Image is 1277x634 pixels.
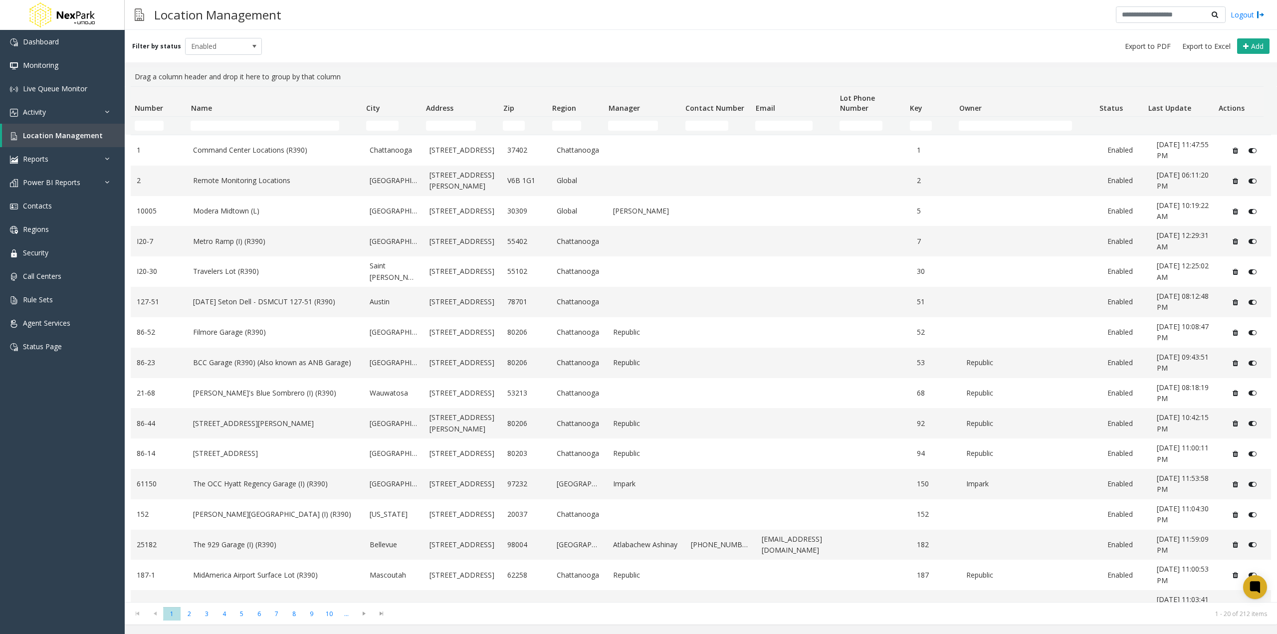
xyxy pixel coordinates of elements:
[1125,41,1171,51] span: Export to PDF
[917,296,954,307] a: 51
[1107,175,1145,186] a: Enabled
[613,570,679,581] a: Republic
[1157,291,1216,313] a: [DATE] 08:12:48 PM
[1231,9,1265,20] a: Logout
[23,342,62,351] span: Status Page
[250,607,268,621] span: Page 6
[1228,598,1244,614] button: Delete
[193,478,358,489] a: The OCC Hyatt Regency Garage (I) (R390)
[681,117,752,135] td: Contact Number Filter
[370,260,418,283] a: Saint [PERSON_NAME]
[10,132,18,140] img: 'icon'
[1107,327,1145,338] a: Enabled
[1228,143,1244,159] button: Delete
[507,509,545,520] a: 20037
[366,121,399,131] input: City Filter
[1107,296,1145,307] a: Enabled
[370,357,418,368] a: [GEOGRAPHIC_DATA]
[917,509,954,520] a: 152
[1157,442,1216,465] a: [DATE] 11:00:11 PM
[613,327,679,338] a: Republic
[1107,266,1145,277] a: Enabled
[10,273,18,281] img: 'icon'
[163,607,181,621] span: Page 1
[1244,537,1262,553] button: Disable
[507,539,545,550] a: 98004
[1107,206,1145,216] a: Enabled
[366,103,380,113] span: City
[1107,570,1145,581] a: Enabled
[691,539,750,550] a: [PHONE_NUMBER]
[557,327,601,338] a: Chattanooga
[370,145,418,156] a: Chattanooga
[191,121,339,131] input: Name Filter
[685,121,728,131] input: Contact Number Filter
[10,38,18,46] img: 'icon'
[1157,321,1216,344] a: [DATE] 10:08:47 PM
[23,201,52,211] span: Contacts
[557,509,601,520] a: Chattanooga
[137,327,181,338] a: 86-52
[215,607,233,621] span: Page 4
[132,42,181,51] label: Filter by status
[1228,506,1244,522] button: Delete
[429,448,495,459] a: [STREET_ADDRESS]
[507,296,545,307] a: 78701
[1157,412,1216,434] a: [DATE] 10:42:15 PM
[507,418,545,429] a: 80206
[1157,322,1209,342] span: [DATE] 10:08:47 PM
[503,121,525,131] input: Zip Filter
[840,121,882,131] input: Lot Phone Number Filter
[507,600,545,611] a: 55401
[917,388,954,399] a: 68
[613,206,679,216] a: [PERSON_NAME]
[613,448,679,459] a: Republic
[131,117,187,135] td: Number Filter
[10,320,18,328] img: 'icon'
[193,509,358,520] a: [PERSON_NAME][GEOGRAPHIC_DATA] (I) (R390)
[917,206,954,216] a: 5
[507,327,545,338] a: 80206
[917,448,954,459] a: 94
[193,327,358,338] a: Filmore Garage (R390)
[1244,294,1262,310] button: Disable
[1244,203,1262,219] button: Disable
[429,478,495,489] a: [STREET_ADDRESS]
[137,206,181,216] a: 10005
[429,296,495,307] a: [STREET_ADDRESS]
[917,175,954,186] a: 2
[1157,260,1216,283] a: [DATE] 12:25:02 AM
[193,539,358,550] a: The 929 Garage (I) (R390)
[193,388,358,399] a: [PERSON_NAME]'s Blue Sombrero (I) (R390)
[429,357,495,368] a: [STREET_ADDRESS]
[233,607,250,621] span: Page 5
[1157,140,1209,160] span: [DATE] 11:47:55 PM
[1228,416,1244,431] button: Delete
[507,206,545,216] a: 30309
[966,570,1095,581] a: Republic
[370,539,418,550] a: Bellevue
[917,327,954,338] a: 52
[137,266,181,277] a: I20-30
[1107,145,1145,156] a: Enabled
[303,607,320,621] span: Page 9
[362,117,422,135] td: City Filter
[1121,39,1175,53] button: Export to PDF
[23,131,103,140] span: Location Management
[137,478,181,489] a: 61150
[137,448,181,459] a: 86-14
[1157,261,1209,281] span: [DATE] 12:25:02 AM
[557,266,601,277] a: Chattanooga
[1244,264,1262,280] button: Disable
[355,607,373,621] span: Go to the next page
[10,85,18,93] img: 'icon'
[1157,200,1216,222] a: [DATE] 10:19:22 AM
[1244,173,1262,189] button: Disable
[548,117,604,135] td: Region Filter
[137,600,181,611] a: 188
[193,418,358,429] a: [STREET_ADDRESS][PERSON_NAME]
[507,570,545,581] a: 62258
[1157,352,1216,374] a: [DATE] 09:43:51 PM
[1157,595,1209,615] span: [DATE] 11:03:41 PM
[1244,233,1262,249] button: Disable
